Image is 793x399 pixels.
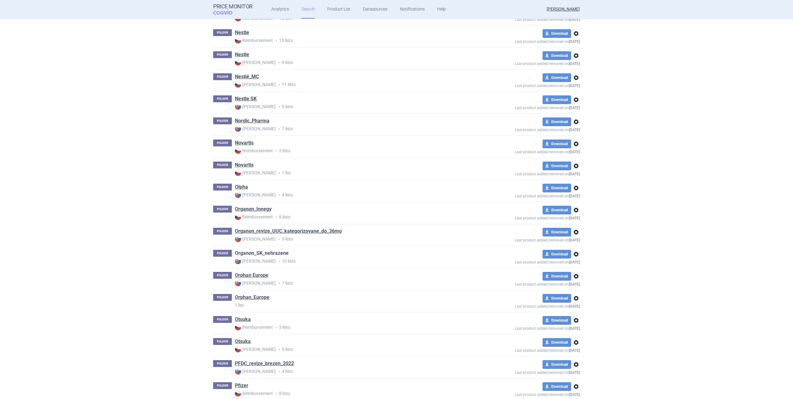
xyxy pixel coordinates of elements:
[235,117,269,124] a: Nordic_Pharma
[235,170,470,176] p: 1 list
[470,148,580,154] p: Last product added/removed on
[569,238,580,242] strong: [DATE]
[235,346,470,353] p: 5 lists
[235,73,259,81] h1: Nestlé_MC
[235,324,470,331] p: 5 lists
[569,282,580,287] strong: [DATE]
[543,272,571,281] button: Download
[273,391,279,397] i: •
[235,390,241,397] img: CZ
[213,360,232,367] p: FOLDER
[569,304,580,309] strong: [DATE]
[235,37,241,44] img: CZ
[235,148,273,154] strong: Reimbursement
[235,360,294,367] a: PFDC_revize_brezen_2022
[235,280,276,286] strong: [PERSON_NAME]
[569,39,580,44] strong: [DATE]
[213,184,232,190] p: FOLDER
[235,258,276,264] strong: [PERSON_NAME]
[235,368,241,374] img: SK
[235,162,254,168] a: Novartis
[235,346,241,352] img: CZ
[569,172,580,176] strong: [DATE]
[470,347,580,353] p: Last product added/removed on
[235,126,241,132] img: SK
[543,250,571,259] button: Download
[235,95,257,103] h1: Nestle SK
[235,192,276,198] strong: [PERSON_NAME]
[235,250,289,258] h1: Organon_SK_nehrazene
[276,280,282,287] i: •
[543,316,571,325] button: Download
[235,258,470,264] p: 10 lists
[235,148,241,154] img: CZ
[235,59,470,66] p: 9 lists
[273,38,279,44] i: •
[569,106,580,110] strong: [DATE]
[235,228,342,235] a: Organon_revize_UUC_kategorizovane_do_36mo
[235,390,470,397] p: 8 lists
[470,214,580,220] p: Last product added/removed on
[235,29,249,36] a: Nestle
[213,250,232,257] p: FOLDER
[235,236,470,242] p: 5 lists
[470,281,580,287] p: Last product added/removed on
[235,324,241,330] img: CZ
[235,51,249,58] a: Nestle
[235,103,470,110] p: 9 lists
[213,316,232,323] p: FOLDER
[470,38,580,44] p: Last product added/removed on
[543,73,571,82] button: Download
[276,60,282,66] i: •
[470,60,580,66] p: Last product added/removed on
[235,338,251,346] h1: Otsuka
[543,95,571,104] button: Download
[235,368,276,374] strong: [PERSON_NAME]
[470,303,580,309] p: Last product added/removed on
[273,148,279,154] i: •
[235,272,268,280] h1: Orphan Europe
[213,3,253,10] strong: Price Monitor
[276,236,282,242] i: •
[543,29,571,38] button: Download
[235,214,470,220] p: 8 lists
[213,73,232,80] p: FOLDER
[470,82,580,88] p: Last product added/removed on
[543,51,571,60] button: Download
[569,326,580,331] strong: [DATE]
[235,170,241,176] img: CZ
[213,272,232,279] p: FOLDER
[569,216,580,220] strong: [DATE]
[569,194,580,198] strong: [DATE]
[235,302,470,308] p: 1 list
[543,117,571,126] button: Download
[235,51,249,59] h1: Nestle
[235,236,276,242] strong: [PERSON_NAME]
[235,184,248,190] a: Olpha
[235,59,276,66] strong: [PERSON_NAME]
[276,104,282,110] i: •
[235,316,251,324] h1: Otsuka
[235,294,269,301] a: Orphan_Europe
[235,272,268,279] a: Orphan Europe
[235,360,294,368] h1: PFDC_revize_brezen_2022
[569,370,580,375] strong: [DATE]
[569,348,580,353] strong: [DATE]
[235,338,251,345] a: Otsuka
[470,259,580,264] p: Last product added/removed on
[470,126,580,132] p: Last product added/removed on
[235,206,272,213] a: Organon_Innegy
[543,338,571,347] button: Download
[470,325,580,331] p: Last product added/removed on
[235,192,470,198] p: 4 lists
[276,346,282,353] i: •
[213,10,241,15] span: COGVIO
[543,162,571,170] button: Download
[235,73,259,80] a: Nestlé_MC
[235,81,241,88] img: CZ
[235,126,470,132] p: 7 lists
[235,29,249,37] h1: Nestle
[569,84,580,88] strong: [DATE]
[213,3,253,15] a: Price MonitorCOGVIO
[213,294,232,301] p: FOLDER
